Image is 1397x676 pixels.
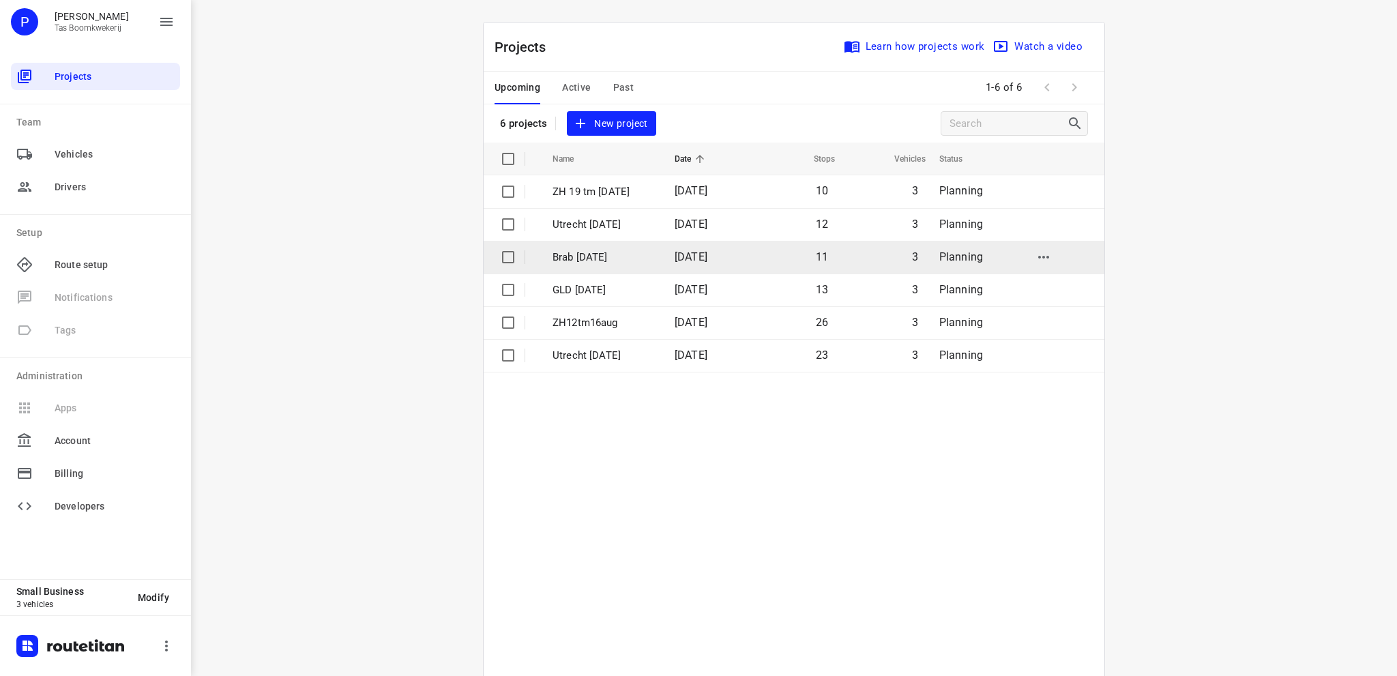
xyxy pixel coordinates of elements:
span: Modify [138,592,169,603]
p: Brab [DATE] [553,250,654,265]
div: Route setup [11,251,180,278]
span: 3 [912,316,918,329]
input: Search projects [950,113,1067,134]
div: Projects [11,63,180,90]
span: 3 [912,250,918,263]
span: [DATE] [675,184,707,197]
span: 23 [816,349,828,362]
p: Small Business [16,586,127,597]
span: Account [55,434,175,448]
span: Available only on our Business plan [11,281,180,314]
div: P [11,8,38,35]
span: Available only on our Business plan [11,314,180,347]
p: ZH12tm16aug [553,315,654,331]
div: Drivers [11,173,180,201]
button: New project [567,111,656,136]
p: Peter Tas [55,11,129,22]
span: 13 [816,283,828,296]
span: Date [675,151,709,167]
div: Developers [11,493,180,520]
p: ZH 19 tm 23 aug [553,184,654,200]
p: Utrecht 15 aug [553,348,654,364]
span: Planning [939,218,983,231]
span: Previous Page [1033,74,1061,101]
span: [DATE] [675,349,707,362]
span: Vehicles [55,147,175,162]
button: Modify [127,585,180,610]
p: Projects [495,37,557,57]
span: Billing [55,467,175,481]
span: Vehicles [877,151,926,167]
span: Projects [55,70,175,84]
div: Account [11,427,180,454]
span: Available only on our Business plan [11,392,180,424]
p: 6 projects [500,117,547,130]
span: 11 [816,250,828,263]
span: Planning [939,316,983,329]
span: 26 [816,316,828,329]
span: Developers [55,499,175,514]
span: Planning [939,250,983,263]
p: Administration [16,369,180,383]
span: Active [562,79,591,96]
span: Stops [796,151,836,167]
span: Planning [939,349,983,362]
span: Planning [939,184,983,197]
span: Past [613,79,634,96]
span: 3 [912,283,918,296]
span: Upcoming [495,79,540,96]
span: Route setup [55,258,175,272]
span: New project [575,115,647,132]
span: 10 [816,184,828,197]
span: Next Page [1061,74,1088,101]
span: Planning [939,283,983,296]
div: Billing [11,460,180,487]
p: Utrecht 22 aug [553,217,654,233]
span: Status [939,151,981,167]
span: Drivers [55,180,175,194]
span: [DATE] [675,316,707,329]
div: Vehicles [11,141,180,168]
span: 3 [912,218,918,231]
p: Team [16,115,180,130]
span: 3 [912,184,918,197]
span: 3 [912,349,918,362]
p: GLD [DATE] [553,282,654,298]
span: 1-6 of 6 [980,73,1028,102]
div: Search [1067,115,1087,132]
p: 3 vehicles [16,600,127,609]
p: Setup [16,226,180,240]
span: [DATE] [675,250,707,263]
span: 12 [816,218,828,231]
span: [DATE] [675,283,707,296]
span: [DATE] [675,218,707,231]
p: Tas Boomkwekerij [55,23,129,33]
span: Name [553,151,592,167]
